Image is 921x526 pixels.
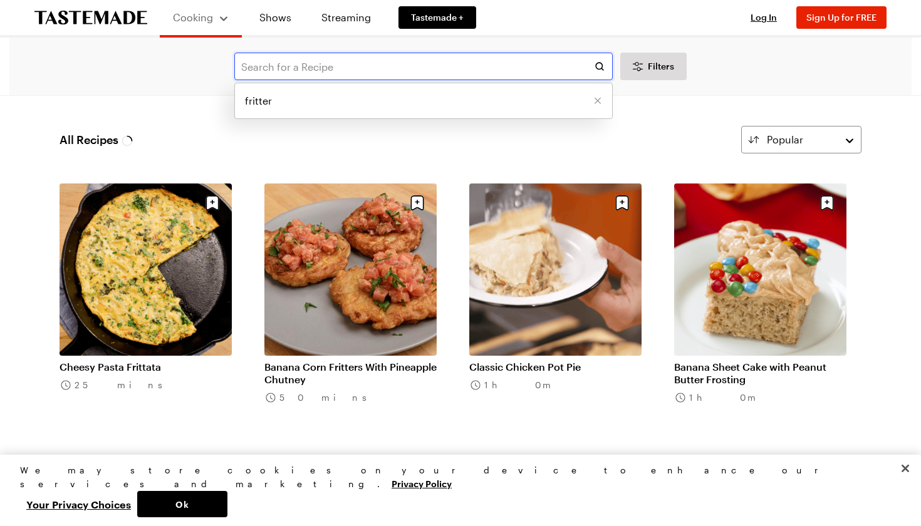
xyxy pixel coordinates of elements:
a: Banana Corn Fritters With Pineapple Chutney [264,361,437,386]
a: Cheesy Pasta Frittata [60,361,232,373]
button: Save recipe [200,191,224,215]
button: Log In [739,11,789,24]
a: More information about your privacy, opens in a new tab [392,477,452,489]
a: Tastemade + [398,6,476,29]
div: We may store cookies on your device to enhance our services and marketing. [20,463,890,491]
span: Filters [648,60,674,73]
span: Log In [751,12,777,23]
button: Save recipe [815,191,839,215]
span: fritter [245,93,272,108]
a: To Tastemade Home Page [34,11,147,25]
button: Remove [object Object] [593,96,602,105]
button: Popular [741,126,861,153]
span: All Recipes [60,131,133,148]
button: Save recipe [405,191,429,215]
button: Close [892,455,919,482]
button: Ok [137,491,227,517]
button: Save recipe [610,191,634,215]
input: Search for a Recipe [234,53,613,80]
span: Sign Up for FREE [806,12,877,23]
div: Privacy [20,463,890,517]
a: Classic Chicken Pot Pie [469,361,642,373]
button: Your Privacy Choices [20,491,137,517]
button: Desktop filters [620,53,687,80]
a: Banana Sheet Cake with Peanut Butter Frosting [674,361,846,386]
span: Cooking [173,11,213,23]
button: Sign Up for FREE [796,6,887,29]
span: Tastemade + [411,11,464,24]
span: Popular [767,132,803,147]
button: Cooking [172,5,229,30]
